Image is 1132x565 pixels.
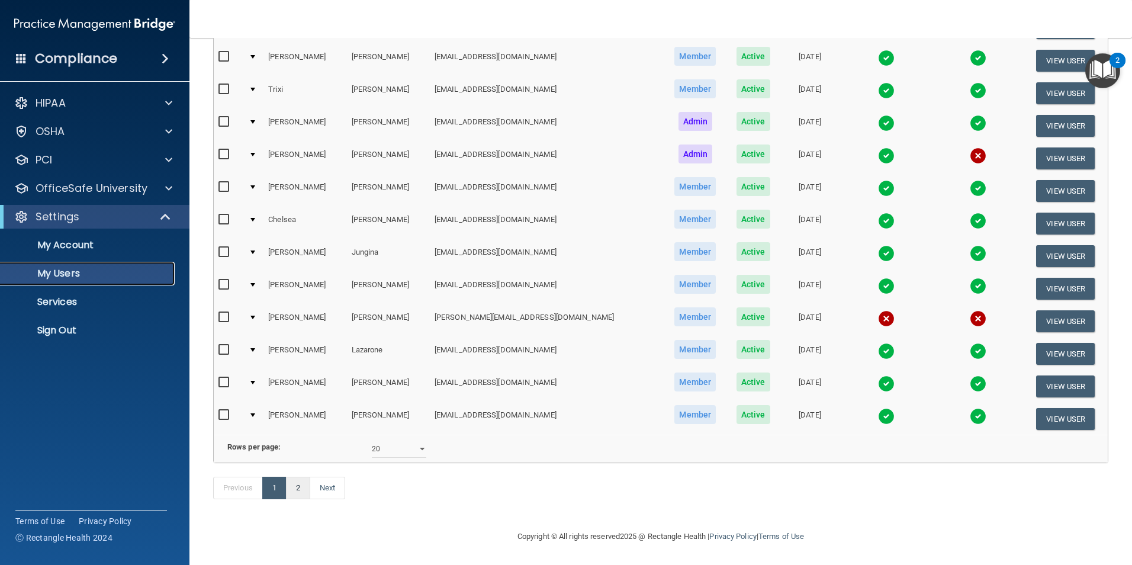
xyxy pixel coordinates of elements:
a: Privacy Policy [709,532,756,541]
td: [EMAIL_ADDRESS][DOMAIN_NAME] [430,240,664,272]
span: Admin [678,145,713,163]
span: Active [737,373,770,391]
span: Active [737,275,770,294]
img: tick.e7d51cea.svg [970,278,986,294]
td: [PERSON_NAME] [263,240,346,272]
span: Active [737,405,770,424]
img: tick.e7d51cea.svg [970,213,986,229]
td: [PERSON_NAME] [263,305,346,338]
td: [DATE] [780,175,840,207]
span: Member [674,79,716,98]
img: tick.e7d51cea.svg [878,245,895,262]
a: 1 [262,477,287,499]
a: Privacy Policy [79,515,132,527]
td: [PERSON_NAME] [347,142,430,175]
p: Sign Out [8,325,169,336]
button: View User [1036,408,1095,430]
img: tick.e7d51cea.svg [970,343,986,359]
td: [DATE] [780,110,840,142]
button: View User [1036,343,1095,365]
button: View User [1036,82,1095,104]
a: OfficeSafe University [14,181,172,195]
td: [PERSON_NAME] [263,142,346,175]
td: [EMAIL_ADDRESS][DOMAIN_NAME] [430,44,664,77]
button: Open Resource Center, 2 new notifications [1085,53,1120,88]
td: Jungina [347,240,430,272]
img: tick.e7d51cea.svg [878,408,895,425]
button: View User [1036,147,1095,169]
img: tick.e7d51cea.svg [970,180,986,197]
td: [EMAIL_ADDRESS][DOMAIN_NAME] [430,142,664,175]
td: [PERSON_NAME] [263,44,346,77]
td: Trixi [263,77,346,110]
td: [PERSON_NAME] [347,77,430,110]
span: Active [737,47,770,66]
img: tick.e7d51cea.svg [878,147,895,164]
button: View User [1036,213,1095,235]
span: Active [737,112,770,131]
td: [PERSON_NAME] [263,272,346,305]
a: Terms of Use [758,532,804,541]
img: tick.e7d51cea.svg [970,115,986,131]
img: tick.e7d51cea.svg [878,343,895,359]
td: [EMAIL_ADDRESS][DOMAIN_NAME] [430,272,664,305]
a: Terms of Use [15,515,65,527]
td: [EMAIL_ADDRESS][DOMAIN_NAME] [430,207,664,240]
span: Active [737,210,770,229]
button: View User [1036,50,1095,72]
span: Active [737,340,770,359]
td: [PERSON_NAME] [347,272,430,305]
img: tick.e7d51cea.svg [878,82,895,99]
td: [DATE] [780,305,840,338]
span: Active [737,145,770,163]
img: cross.ca9f0e7f.svg [970,147,986,164]
span: Member [674,307,716,326]
a: Next [310,477,345,499]
span: Active [737,79,770,98]
img: cross.ca9f0e7f.svg [970,310,986,327]
td: [PERSON_NAME] [263,338,346,370]
span: Active [737,177,770,196]
img: PMB logo [14,12,175,36]
span: Member [674,405,716,424]
span: Active [737,242,770,261]
a: HIPAA [14,96,172,110]
td: Lazarone [347,338,430,370]
a: Previous [213,477,263,499]
img: tick.e7d51cea.svg [970,375,986,392]
img: tick.e7d51cea.svg [970,82,986,99]
td: [EMAIL_ADDRESS][DOMAIN_NAME] [430,338,664,370]
span: Member [674,275,716,294]
button: View User [1036,180,1095,202]
td: [EMAIL_ADDRESS][DOMAIN_NAME] [430,175,664,207]
div: 2 [1115,60,1120,76]
button: View User [1036,375,1095,397]
div: Copyright © All rights reserved 2025 @ Rectangle Health | | [445,518,877,556]
button: View User [1036,115,1095,137]
td: [DATE] [780,370,840,403]
p: PCI [36,153,52,167]
p: HIPAA [36,96,66,110]
span: Ⓒ Rectangle Health 2024 [15,532,112,544]
span: Member [674,340,716,359]
a: OSHA [14,124,172,139]
td: [PERSON_NAME] [263,403,346,435]
p: Settings [36,210,79,224]
img: tick.e7d51cea.svg [878,213,895,229]
img: tick.e7d51cea.svg [970,50,986,66]
b: Rows per page: [227,442,281,451]
td: [PERSON_NAME] [347,403,430,435]
td: [PERSON_NAME] [347,110,430,142]
td: [EMAIL_ADDRESS][DOMAIN_NAME] [430,110,664,142]
h4: Compliance [35,50,117,67]
td: [EMAIL_ADDRESS][DOMAIN_NAME] [430,403,664,435]
td: [DATE] [780,240,840,272]
span: Member [674,373,716,391]
td: [EMAIL_ADDRESS][DOMAIN_NAME] [430,77,664,110]
span: Member [674,210,716,229]
img: tick.e7d51cea.svg [878,50,895,66]
td: [DATE] [780,142,840,175]
td: [PERSON_NAME] [263,110,346,142]
td: [PERSON_NAME] [263,175,346,207]
td: [DATE] [780,338,840,370]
